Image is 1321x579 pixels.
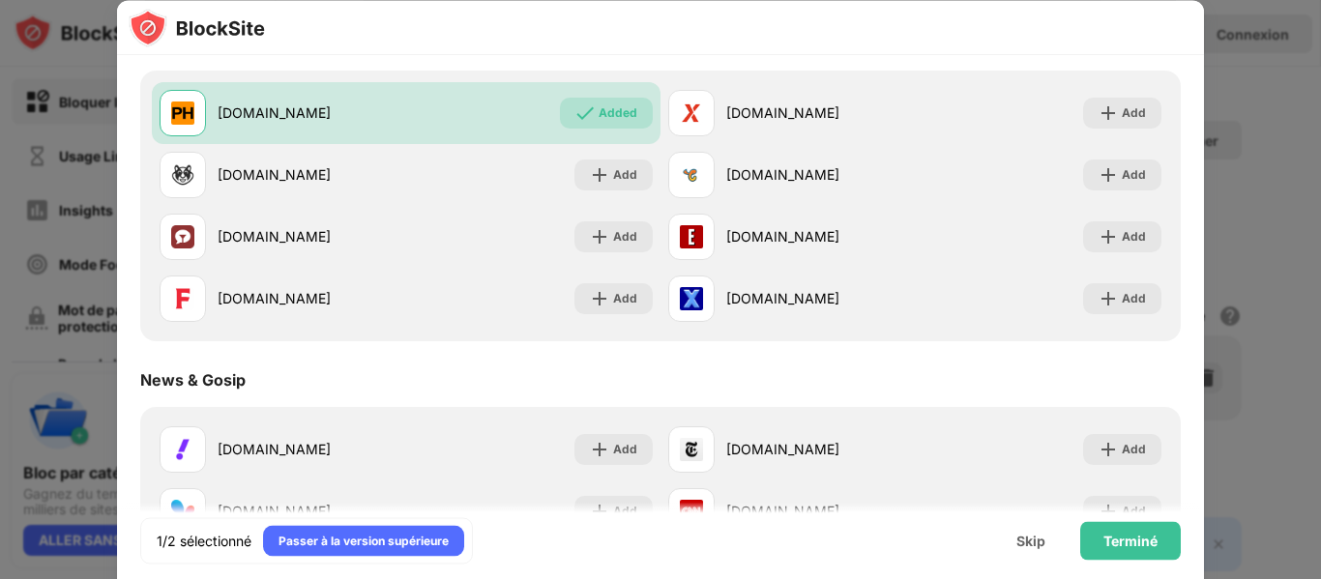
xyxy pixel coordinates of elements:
[613,440,637,459] div: Add
[680,500,703,523] img: favicons
[171,287,194,310] img: favicons
[1122,165,1146,185] div: Add
[613,227,637,246] div: Add
[1122,227,1146,246] div: Add
[279,531,449,550] div: Passer à la version supérieure
[680,287,703,310] img: favicons
[613,165,637,185] div: Add
[726,227,915,247] div: [DOMAIN_NAME]
[171,163,194,187] img: favicons
[157,531,251,550] div: 1/2 sélectionné
[218,440,406,460] div: [DOMAIN_NAME]
[726,440,915,460] div: [DOMAIN_NAME]
[1103,533,1158,548] div: Terminé
[680,438,703,461] img: favicons
[1122,103,1146,123] div: Add
[140,370,246,390] div: News & Gosip
[680,101,703,125] img: favicons
[599,103,637,123] div: Added
[218,165,406,186] div: [DOMAIN_NAME]
[171,101,194,125] img: favicons
[726,103,915,124] div: [DOMAIN_NAME]
[680,163,703,187] img: favicons
[613,289,637,308] div: Add
[218,103,406,124] div: [DOMAIN_NAME]
[1016,533,1045,548] div: Skip
[171,225,194,248] img: favicons
[726,165,915,186] div: [DOMAIN_NAME]
[218,289,406,309] div: [DOMAIN_NAME]
[129,8,265,46] img: logo-blocksite.svg
[1122,440,1146,459] div: Add
[1122,289,1146,308] div: Add
[218,227,406,247] div: [DOMAIN_NAME]
[726,289,915,309] div: [DOMAIN_NAME]
[680,225,703,248] img: favicons
[171,500,194,523] img: favicons
[171,438,194,461] img: favicons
